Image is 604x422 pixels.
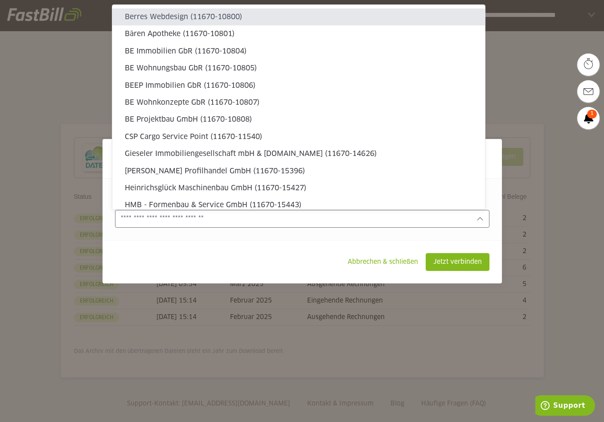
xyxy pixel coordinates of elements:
[112,8,485,25] sl-option: Berres Webdesign (11670-10800)
[112,94,485,111] sl-option: BE Wohnkonzepte GbR (11670-10807)
[535,395,595,418] iframe: Öffnet ein Widget, in dem Sie weitere Informationen finden
[587,110,597,119] span: 1
[577,107,600,129] a: 1
[112,197,485,213] sl-option: HMB - Formenbau & Service GmbH (11670-15443)
[112,128,485,145] sl-option: CSP Cargo Service Point (11670-11540)
[112,111,485,128] sl-option: BE Projektbau GmbH (11670-10808)
[112,77,485,94] sl-option: BEEP Immobilien GbR (11670-10806)
[112,180,485,197] sl-option: Heinrichsglück Maschinenbau GmbH (11670-15427)
[340,253,426,271] sl-button: Abbrechen & schließen
[112,25,485,42] sl-option: Bären Apotheke (11670-10801)
[112,145,485,162] sl-option: Gieseler Immobiliengesellschaft mbH & [DOMAIN_NAME] (11670-14626)
[112,43,485,60] sl-option: BE Immobilien GbR (11670-10804)
[112,60,485,77] sl-option: BE Wohnungsbau GbR (11670-10805)
[112,163,485,180] sl-option: [PERSON_NAME] Profilhandel GmbH (11670-15396)
[426,253,489,271] sl-button: Jetzt verbinden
